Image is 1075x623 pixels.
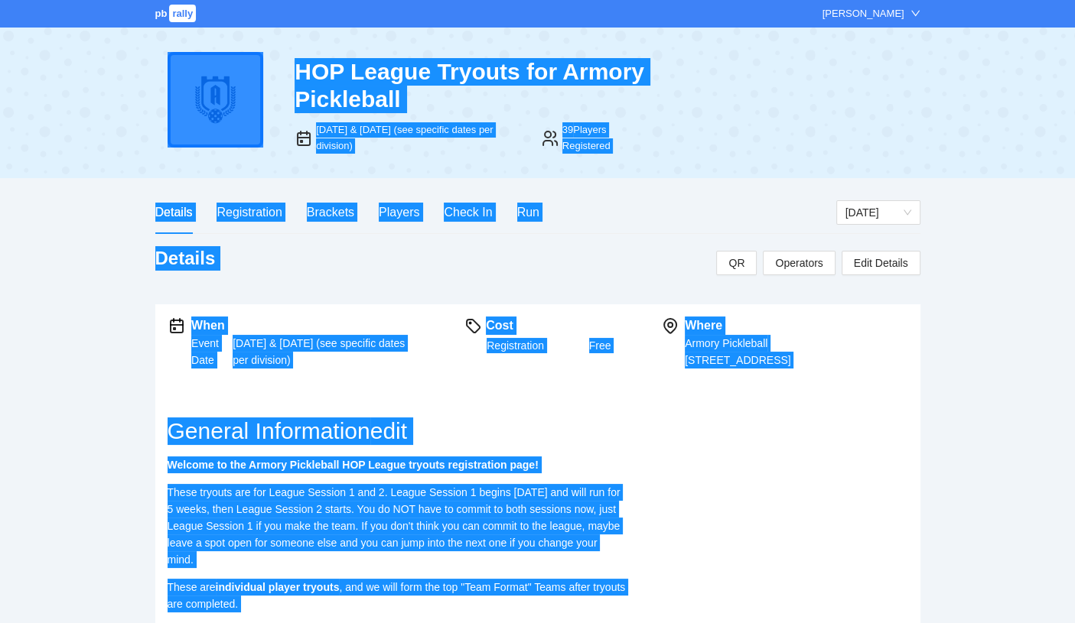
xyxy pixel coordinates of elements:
div: HOP League Tryouts for Armory Pickleball [295,58,653,113]
a: Armory Pickleball[STREET_ADDRESS] [685,337,790,366]
h2: General Information [168,417,661,445]
div: [DATE] & [DATE] (see specific dates per division) [316,122,523,154]
button: Operators [763,251,835,275]
td: Free [588,335,612,356]
span: pb [155,8,168,19]
div: Brackets [307,203,354,222]
span: QR [728,255,744,271]
div: Where [685,316,907,335]
div: Registration [217,203,282,222]
div: [DATE] & [DATE] (see specific dates per division) [233,335,414,368]
span: down [910,8,920,18]
strong: individual player tryouts [216,581,340,593]
div: Run [517,203,539,222]
p: These tryouts are for League Session 1 and 2. League Session 1 begins [DATE] and will run for 5 w... [168,484,627,568]
div: Players [379,203,419,222]
a: edit [370,418,407,443]
button: QR [716,251,757,275]
strong: Welcome to the Armory Pickleball HOP League tryouts registration page! [168,459,539,471]
h1: Details [155,246,216,271]
div: Event Date [191,335,233,368]
p: These are , and we will form the top "Team Format" Teams after tryouts are completed. [168,579,627,612]
span: Edit Details [854,255,908,271]
div: Check In [444,203,492,222]
span: Thursday [845,201,911,224]
div: 39 Players Registered [562,122,653,154]
th: Registration [486,335,588,356]
div: Cost [486,316,611,335]
img: armory-dark-blue.png [168,52,263,148]
span: Operators [775,255,823,271]
div: When [191,316,414,335]
a: pbrally [155,8,199,19]
button: Edit Details [842,251,920,275]
div: [PERSON_NAME] [823,6,904,21]
span: rally [169,5,196,22]
div: Details [155,203,193,222]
